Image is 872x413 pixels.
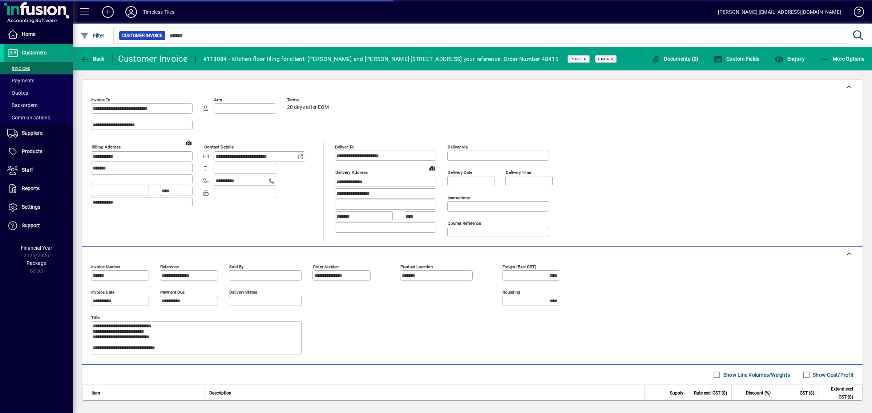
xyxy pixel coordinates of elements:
span: Customer Invoice [122,32,162,39]
span: Supply [670,389,683,397]
mat-label: Title [91,315,100,320]
mat-label: Invoice To [91,97,110,102]
div: Customer Invoice [118,53,188,65]
mat-label: Product location [400,264,433,269]
mat-label: Reference [160,264,179,269]
div: #113084 - Kitchen floor tiling for client: [PERSON_NAME] and [PERSON_NAME] [STREET_ADDRESS] your ... [203,53,559,65]
a: Reports [4,180,73,198]
a: Backorders [4,99,73,111]
div: [PERSON_NAME] [EMAIL_ADDRESS][DOMAIN_NAME] [718,6,841,18]
span: 20 days after EOM [287,105,329,110]
a: Quotes [4,87,73,99]
a: Home [4,25,73,44]
span: GST ($) [800,389,814,397]
mat-label: Delivery date [448,170,472,175]
button: Profile [120,5,143,19]
span: Staff [22,167,33,173]
span: Unpaid [598,57,614,61]
a: Settings [4,198,73,216]
a: Payments [4,74,73,87]
span: Back [80,56,105,62]
span: Documents (0) [651,56,699,62]
mat-label: Courier Reference [448,221,481,226]
span: Products [22,148,43,154]
mat-label: Instructions [448,195,470,200]
mat-label: Deliver via [448,144,468,150]
a: Knowledge Base [848,1,863,25]
span: Invoices [7,65,30,71]
mat-label: Invoice number [91,264,120,269]
label: Show Line Volumes/Weights [722,371,790,379]
button: Custom Fields [712,52,762,65]
a: Staff [4,161,73,179]
a: Invoices [4,62,73,74]
a: Communications [4,111,73,124]
mat-label: Invoice date [91,290,114,295]
mat-label: Order number [313,264,339,269]
span: Home [22,31,35,37]
label: Show Cost/Profit [811,371,853,379]
span: Filter [80,33,105,38]
mat-label: Delivery time [506,170,531,175]
span: Payments [7,78,35,83]
span: Terms [287,98,331,102]
span: Extend excl GST ($) [823,385,853,401]
span: Suppliers [22,130,43,136]
a: View on map [183,137,194,148]
span: Description [209,389,231,397]
span: Enquiry [775,56,805,62]
a: Products [4,143,73,161]
a: Support [4,217,73,235]
button: More Options [819,52,867,65]
span: Settings [22,204,40,210]
mat-label: Freight (excl GST) [502,264,536,269]
mat-label: Payment due [160,290,185,295]
span: Communications [7,115,50,120]
span: More Options [820,56,865,62]
button: Filter [78,29,106,42]
app-page-header-button: Back [73,52,113,65]
span: Quotes [7,90,28,96]
span: Reports [22,185,40,191]
span: Financial Year [21,245,52,251]
span: Custom Fields [714,56,760,62]
button: Documents (0) [650,52,701,65]
mat-label: Rounding [502,290,520,295]
mat-label: Sold by [229,264,243,269]
span: Item [92,389,100,397]
span: Discount (%) [746,389,771,397]
button: Enquiry [773,52,807,65]
span: Rate excl GST ($) [694,389,727,397]
span: Support [22,222,40,228]
span: Customers [22,50,47,56]
a: View on map [427,162,438,174]
mat-label: Attn [214,97,222,102]
button: Add [96,5,120,19]
mat-label: Deliver To [335,144,354,150]
div: Timeless Tiles [143,6,174,18]
span: Backorders [7,102,37,108]
a: Suppliers [4,124,73,142]
span: Package [27,260,46,266]
button: Back [78,52,106,65]
span: Posted [570,57,587,61]
mat-label: Delivery status [229,290,257,295]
